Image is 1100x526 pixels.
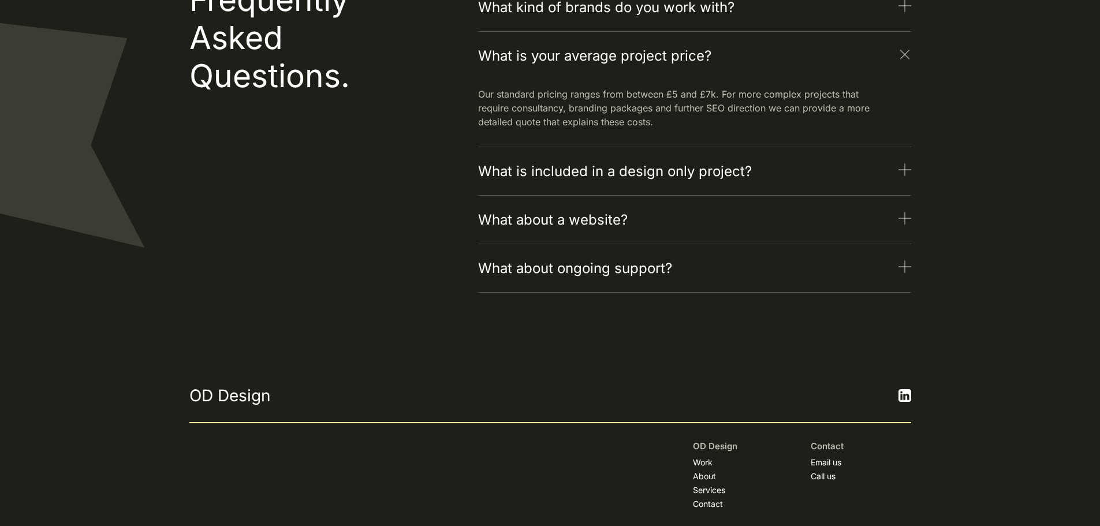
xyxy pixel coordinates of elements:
[478,210,628,230] h3: What about a website?
[898,260,911,274] img: Open Question Icon
[189,386,565,405] a: OD Design
[478,161,752,182] h3: What is included in a design only project?
[693,498,723,510] a: Contact
[693,441,737,452] div: OD Design
[811,441,844,452] div: Contact
[896,45,914,64] img: Open Question Icon
[898,163,911,177] img: Open Question Icon
[478,87,888,129] p: Our standard pricing ranges from between £5 and £7k. For more complex projects that require consu...
[811,457,841,468] a: Email us
[693,457,713,468] a: Work
[811,471,836,482] a: Call us
[478,258,672,279] h3: What about ongoing support?
[693,471,716,482] a: About
[898,212,911,225] img: Open Question Icon
[693,484,725,496] a: Services
[478,46,711,66] h3: What is your average project price?
[189,441,441,475] p: © OD Design Powered by kindness. 2024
